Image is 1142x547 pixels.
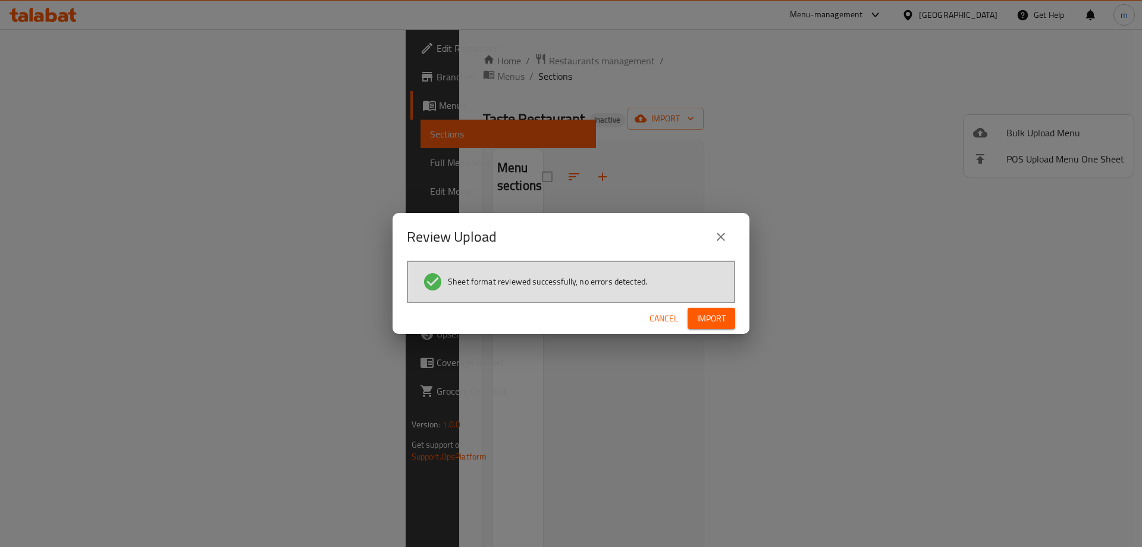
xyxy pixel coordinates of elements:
[448,276,647,287] span: Sheet format reviewed successfully, no errors detected.
[707,223,735,251] button: close
[688,308,735,330] button: Import
[650,311,678,326] span: Cancel
[697,311,726,326] span: Import
[645,308,683,330] button: Cancel
[407,227,497,246] h2: Review Upload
